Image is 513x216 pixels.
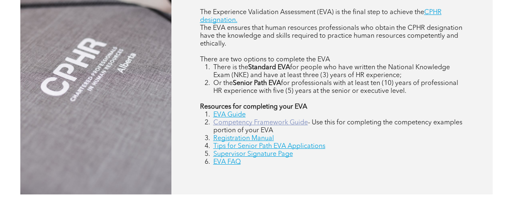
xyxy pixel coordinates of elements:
a: EVA FAQ [213,159,241,165]
span: There are two options to complete the EVA [200,56,330,63]
span: Or the [213,80,233,87]
span: for professionals with at least ten (10) years of professional HR experience with five (5) years ... [213,80,458,95]
span: The EVA ensures that human resources professionals who obtain the CPHR designation have the knowl... [200,25,462,47]
span: for people who have written the National Knowledge Exam (NKE) and have at least three (3) years o... [213,64,450,79]
strong: Resources for completing your EVA [200,104,307,110]
a: Registration Manual [213,135,274,142]
a: Tips for Senior Path EVA Applications [213,143,325,150]
strong: Standard EVA [248,64,290,71]
span: The Experience Validation Assessment (EVA) is the final step to achieve the [200,9,424,16]
span: There is the [213,64,248,71]
strong: Senior Path EVA [233,80,281,87]
span: - Use this for completing the competency examples portion of your EVA [213,119,462,134]
a: Supervisor Signature Page [213,151,293,158]
a: Competency Framework Guide [213,119,308,126]
a: EVA Guide [213,112,246,118]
